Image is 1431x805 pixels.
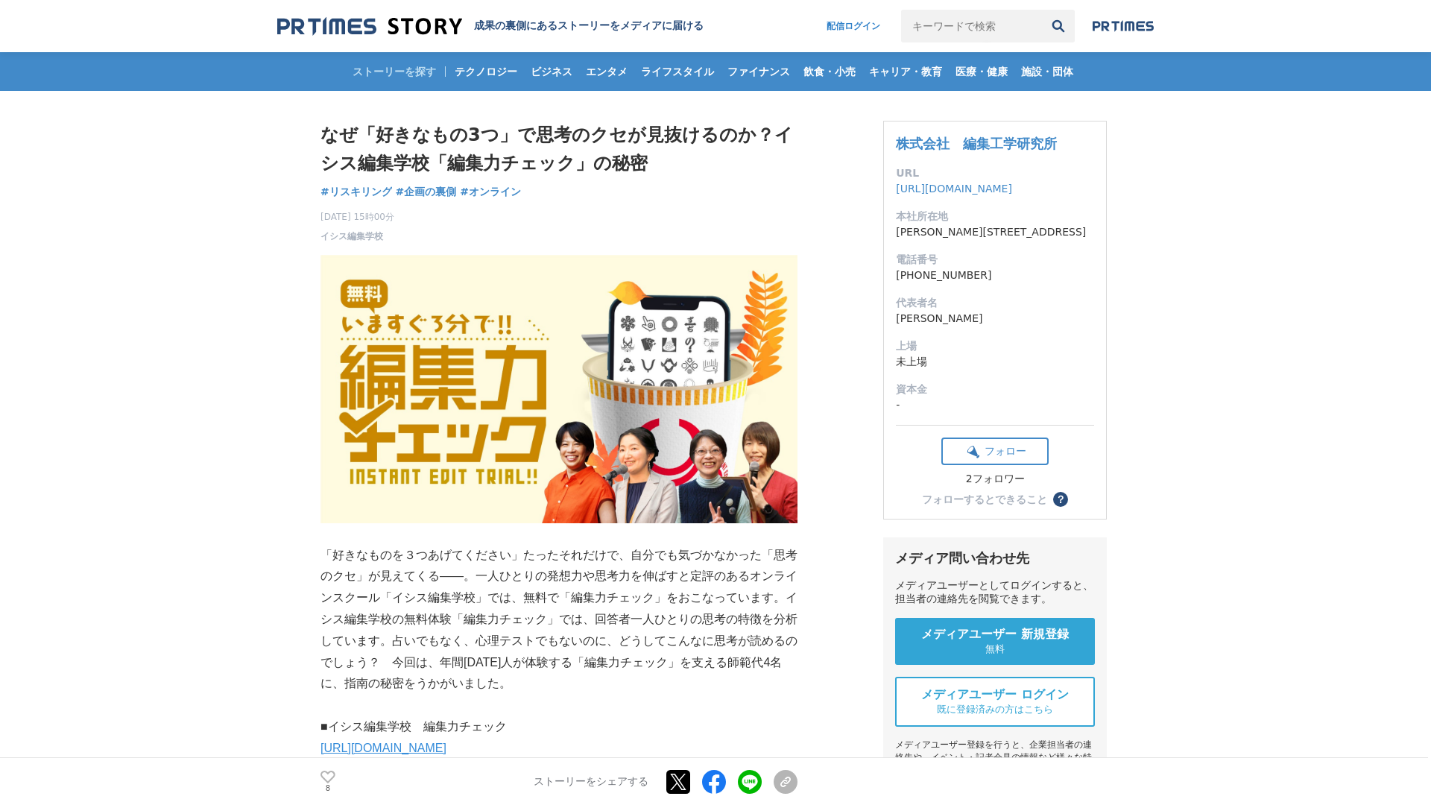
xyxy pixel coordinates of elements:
a: イシス編集学校 [320,230,383,243]
button: 検索 [1042,10,1075,42]
a: #企画の裏側 [396,184,457,200]
span: 医療・健康 [950,65,1014,78]
a: ビジネス [525,52,578,91]
span: 施設・団体 [1015,65,1079,78]
dt: 上場 [896,338,1094,354]
a: #リスキリング [320,184,392,200]
img: prtimes [1093,20,1154,32]
a: [URL][DOMAIN_NAME] [896,183,1012,195]
a: 配信ログイン [812,10,895,42]
div: メディア問い合わせ先 [895,549,1095,567]
span: キャリア・教育 [863,65,948,78]
img: thumbnail_16603570-a315-11f0-9420-dbc182b1518c.png [320,255,797,523]
dt: 電話番号 [896,252,1094,268]
span: 既に登録済みの方はこちら [937,703,1053,716]
button: ？ [1053,492,1068,507]
span: #企画の裏側 [396,185,457,198]
dd: - [896,397,1094,413]
p: 「好きなものを３つあげてください」たったそれだけで、自分でも気づかなかった「思考のクセ」が見えてくる――。一人ひとりの発想力や思考力を伸ばすと定評のあるオンラインスクール「イシス編集学校」では、... [320,545,797,695]
div: フォローするとできること [922,494,1047,505]
span: [DATE] 15時00分 [320,210,394,224]
span: テクノロジー [449,65,523,78]
span: ファイナンス [721,65,796,78]
span: #リスキリング [320,185,392,198]
dt: 資本金 [896,382,1094,397]
a: 飲食・小売 [797,52,862,91]
a: 医療・健康 [950,52,1014,91]
a: キャリア・教育 [863,52,948,91]
a: 株式会社 編集工学研究所 [896,136,1057,151]
span: #オンライン [460,185,521,198]
button: フォロー [941,438,1049,465]
a: エンタメ [580,52,634,91]
dt: URL [896,165,1094,181]
dd: [PERSON_NAME] [896,311,1094,326]
a: メディアユーザー 新規登録 無料 [895,618,1095,665]
div: メディアユーザーとしてログインすると、担当者の連絡先を閲覧できます。 [895,579,1095,606]
dt: 本社所在地 [896,209,1094,224]
a: ライフスタイル [635,52,720,91]
input: キーワードで検索 [901,10,1042,42]
span: ビジネス [525,65,578,78]
span: 飲食・小売 [797,65,862,78]
span: エンタメ [580,65,634,78]
a: テクノロジー [449,52,523,91]
a: [URL][DOMAIN_NAME] [320,742,446,754]
div: メディアユーザー登録を行うと、企業担当者の連絡先や、イベント・記者会見の情報など様々な特記情報を閲覧できます。 ※内容はストーリー・プレスリリースにより異なります。 [895,739,1095,802]
span: ？ [1055,494,1066,505]
a: 施設・団体 [1015,52,1079,91]
span: メディアユーザー ログイン [921,687,1069,703]
dd: [PERSON_NAME][STREET_ADDRESS] [896,224,1094,240]
dd: [PHONE_NUMBER] [896,268,1094,283]
p: ストーリーをシェアする [534,775,648,789]
span: 無料 [985,643,1005,656]
dt: 代表者名 [896,295,1094,311]
p: ■イシス編集学校 編集力チェック [320,716,797,738]
span: メディアユーザー 新規登録 [921,627,1069,643]
dd: 未上場 [896,354,1094,370]
h1: なぜ「好きなもの3つ」で思考のクセが見抜けるのか？イシス編集学校「編集力チェック」の秘密 [320,121,797,178]
a: メディアユーザー ログイン 既に登録済みの方はこちら [895,677,1095,727]
span: ライフスタイル [635,65,720,78]
a: ファイナンス [721,52,796,91]
p: 8 [320,785,335,792]
a: 成果の裏側にあるストーリーをメディアに届ける 成果の裏側にあるストーリーをメディアに届ける [277,16,704,37]
a: #オンライン [460,184,521,200]
img: 成果の裏側にあるストーリーをメディアに届ける [277,16,462,37]
div: 2フォロワー [941,473,1049,486]
h2: 成果の裏側にあるストーリーをメディアに届ける [474,19,704,33]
